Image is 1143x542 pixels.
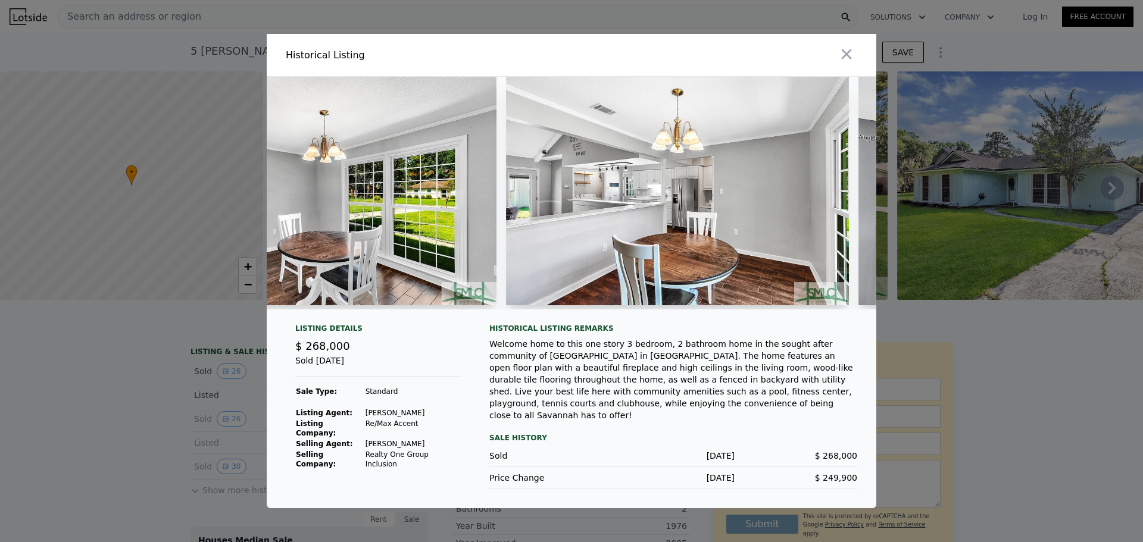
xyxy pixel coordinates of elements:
[296,450,336,468] strong: Selling Company:
[365,418,461,438] td: Re/Max Accent
[489,324,857,333] div: Historical Listing remarks
[612,450,735,462] div: [DATE]
[489,450,612,462] div: Sold
[286,48,567,62] div: Historical Listing
[489,338,857,421] div: Welcome home to this one story 3 bedroom, 2 bathroom home in the sought after community of [GEOGR...
[295,324,461,338] div: Listing Details
[296,387,337,396] strong: Sale Type:
[295,355,461,377] div: Sold [DATE]
[365,386,461,397] td: Standard
[365,408,461,418] td: [PERSON_NAME]
[489,431,857,445] div: Sale History
[815,473,857,483] span: $ 249,900
[365,438,461,449] td: [PERSON_NAME]
[296,419,336,437] strong: Listing Company:
[612,472,735,484] div: [DATE]
[154,77,496,305] img: Property Img
[296,440,353,448] strong: Selling Agent:
[815,451,857,460] span: $ 268,000
[295,340,350,352] span: $ 268,000
[365,449,461,469] td: Realty One Group Inclusion
[489,472,612,484] div: Price Change
[296,409,352,417] strong: Listing Agent:
[506,77,849,305] img: Property Img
